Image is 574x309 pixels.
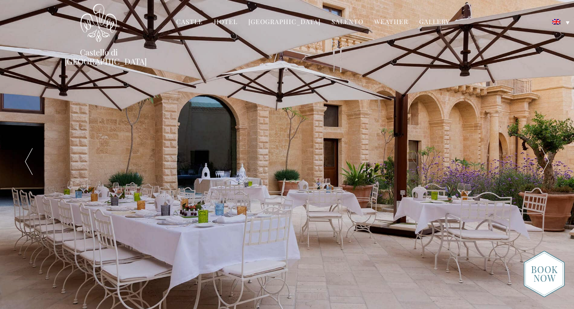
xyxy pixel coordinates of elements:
a: Castello di [GEOGRAPHIC_DATA] [64,48,133,66]
img: English [552,19,560,25]
a: Hotel [214,17,238,28]
a: Weather [374,17,408,28]
a: Salento [332,17,363,28]
a: [GEOGRAPHIC_DATA] [248,17,321,28]
img: new-booknow.png [524,250,565,298]
a: Gallery [419,17,450,28]
a: Castle [176,17,203,28]
img: Castello di Ugento [80,4,117,42]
